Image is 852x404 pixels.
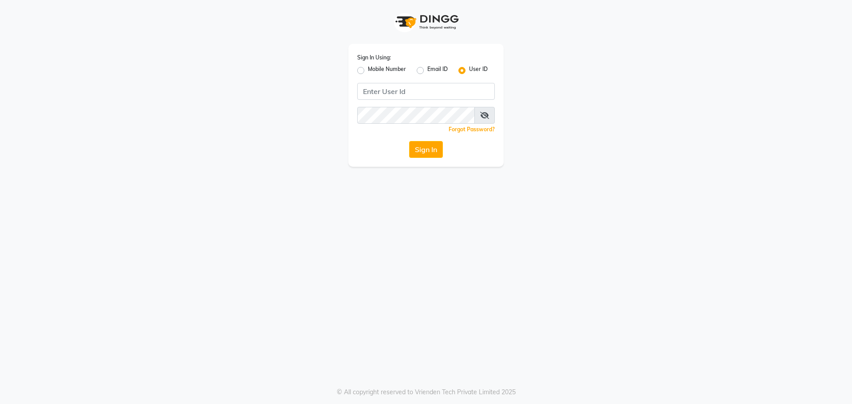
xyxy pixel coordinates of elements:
label: User ID [469,65,488,76]
label: Email ID [427,65,448,76]
button: Sign In [409,141,443,158]
label: Mobile Number [368,65,406,76]
a: Forgot Password? [449,126,495,133]
input: Username [357,107,475,124]
input: Username [357,83,495,100]
img: logo1.svg [390,9,461,35]
label: Sign In Using: [357,54,391,62]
